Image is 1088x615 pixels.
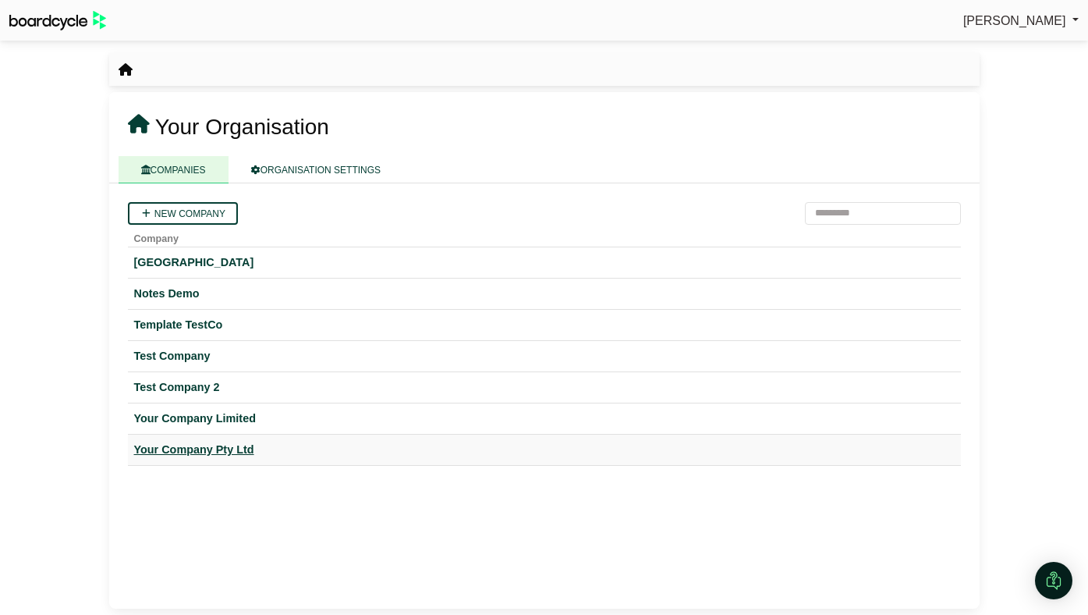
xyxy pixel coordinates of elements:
[963,11,1079,31] a: [PERSON_NAME]
[963,14,1066,27] span: [PERSON_NAME]
[119,60,133,80] nav: breadcrumb
[134,285,955,303] a: Notes Demo
[134,347,955,365] a: Test Company
[229,156,403,183] a: ORGANISATION SETTINGS
[134,410,955,428] a: Your Company Limited
[134,379,955,396] a: Test Company 2
[1035,562,1072,599] div: Open Intercom Messenger
[134,441,955,459] a: Your Company Pty Ltd
[155,115,329,139] span: Your Organisation
[128,225,961,247] th: Company
[134,316,955,334] a: Template TestCo
[9,11,106,30] img: BoardcycleBlackGreen-aaafeed430059cb809a45853b8cf6d952af9d84e6e89e1f1685b34bfd5cb7d64.svg
[134,254,955,272] a: [GEOGRAPHIC_DATA]
[119,156,229,183] a: COMPANIES
[128,202,238,225] a: New company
